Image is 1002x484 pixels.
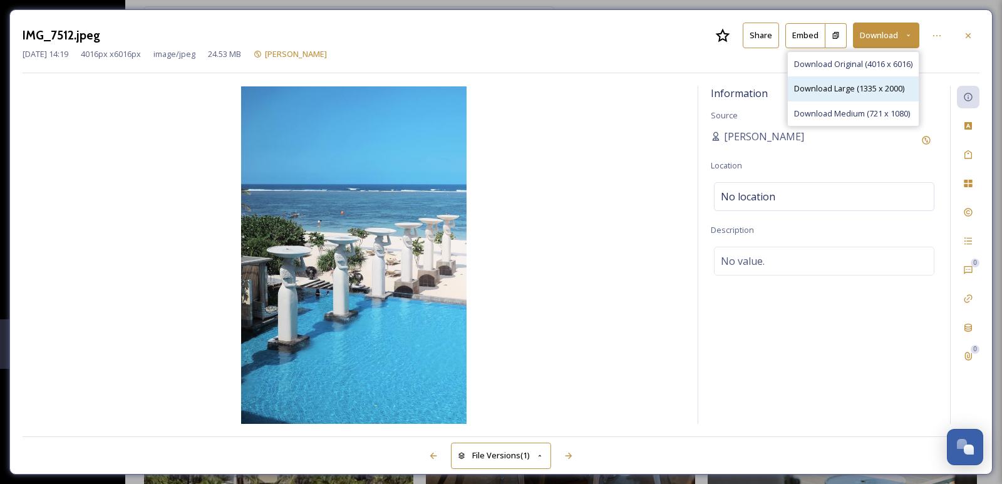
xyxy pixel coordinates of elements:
[947,429,983,465] button: Open Chat
[711,160,742,171] span: Location
[711,110,738,121] span: Source
[853,23,919,48] button: Download
[743,23,779,48] button: Share
[711,86,768,100] span: Information
[23,48,68,60] span: [DATE] 14:19
[81,48,141,60] span: 4016 px x 6016 px
[794,108,910,120] span: Download Medium (721 x 1080)
[785,23,825,48] button: Embed
[711,224,754,235] span: Description
[794,58,912,70] span: Download Original (4016 x 6016)
[23,26,100,44] h3: IMG_7512.jpeg
[721,254,765,269] span: No value.
[971,345,979,354] div: 0
[724,129,804,144] span: [PERSON_NAME]
[971,259,979,267] div: 0
[265,48,327,59] span: [PERSON_NAME]
[794,83,904,95] span: Download Large (1335 x 2000)
[23,86,685,424] img: eff0d825-d83f-4aae-9fc7-4a73eaed1255.jpg
[153,48,195,60] span: image/jpeg
[208,48,241,60] span: 24.53 MB
[451,443,551,468] button: File Versions(1)
[721,189,775,204] span: No location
